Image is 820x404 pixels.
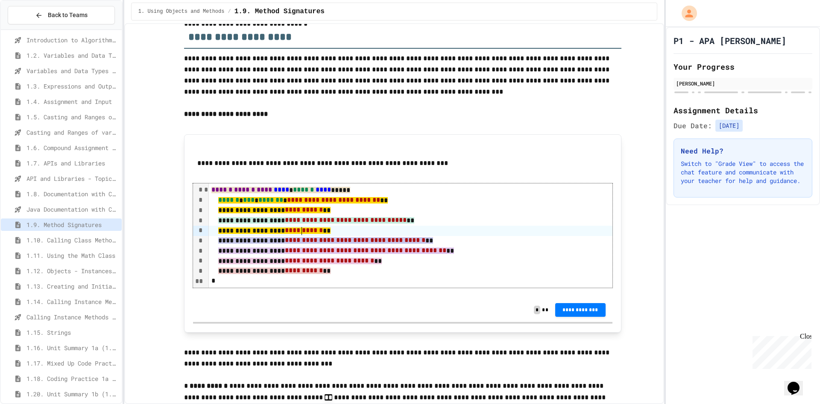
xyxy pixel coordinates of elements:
span: 1.6. Compound Assignment Operators [26,143,118,152]
iframe: chat widget [749,333,811,369]
p: Switch to "Grade View" to access the chat feature and communicate with your teacher for help and ... [681,159,805,185]
h3: Need Help? [681,146,805,156]
h1: P1 - APA [PERSON_NAME] [674,35,786,47]
span: 1.7. APIs and Libraries [26,159,118,168]
div: [PERSON_NAME] [676,80,810,87]
span: API and Libraries - Topic 1.7 [26,174,118,183]
span: 1.10. Calling Class Methods [26,236,118,245]
span: 1.9. Method Signatures [234,6,325,17]
span: 1.16. Unit Summary 1a (1.1-1.6) [26,343,118,352]
span: / [228,8,231,15]
span: 1. Using Objects and Methods [138,8,225,15]
span: 1.20. Unit Summary 1b (1.7-1.15) [26,389,118,398]
div: My Account [673,3,699,23]
span: [DATE] [715,120,743,132]
span: Due Date: [674,121,712,131]
h2: Your Progress [674,61,812,73]
span: Calling Instance Methods - Topic 1.14 [26,313,118,321]
h2: Assignment Details [674,104,812,116]
iframe: chat widget [784,370,811,395]
span: Variables and Data Types - Quiz [26,66,118,75]
button: Back to Teams [8,6,115,24]
span: 1.17. Mixed Up Code Practice 1.1-1.6 [26,359,118,368]
span: 1.13. Creating and Initializing Objects: Constructors [26,282,118,291]
span: 1.2. Variables and Data Types [26,51,118,60]
div: Chat with us now!Close [3,3,59,54]
span: 1.4. Assignment and Input [26,97,118,106]
span: Introduction to Algorithms, Programming, and Compilers [26,35,118,44]
span: 1.12. Objects - Instances of Classes [26,266,118,275]
span: 1.9. Method Signatures [26,220,118,229]
span: 1.14. Calling Instance Methods [26,297,118,306]
span: 1.18. Coding Practice 1a (1.1-1.6) [26,374,118,383]
span: 1.15. Strings [26,328,118,337]
span: Back to Teams [48,11,88,20]
span: 1.8. Documentation with Comments and Preconditions [26,189,118,198]
span: 1.3. Expressions and Output [New] [26,82,118,91]
span: Java Documentation with Comments - Topic 1.8 [26,205,118,214]
span: 1.5. Casting and Ranges of Values [26,112,118,121]
span: 1.11. Using the Math Class [26,251,118,260]
span: Casting and Ranges of variables - Quiz [26,128,118,137]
